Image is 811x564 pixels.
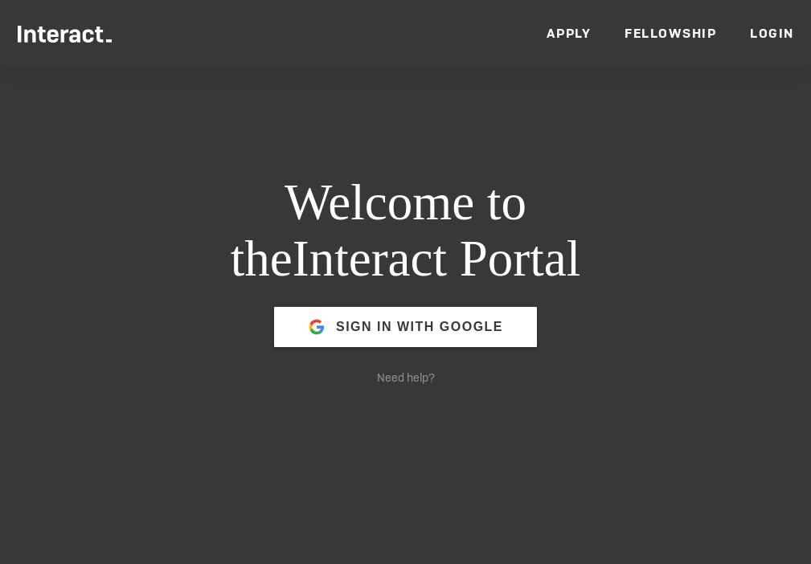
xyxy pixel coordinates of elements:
h1: Welcome to the [136,175,676,288]
span: Interact Portal [293,231,581,287]
a: Login [750,25,794,42]
a: Need help? [377,370,435,385]
img: Interact Logo [18,26,113,43]
a: Apply [547,25,592,42]
a: Fellowship [625,25,716,42]
span: Sign in with Google [336,308,503,346]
